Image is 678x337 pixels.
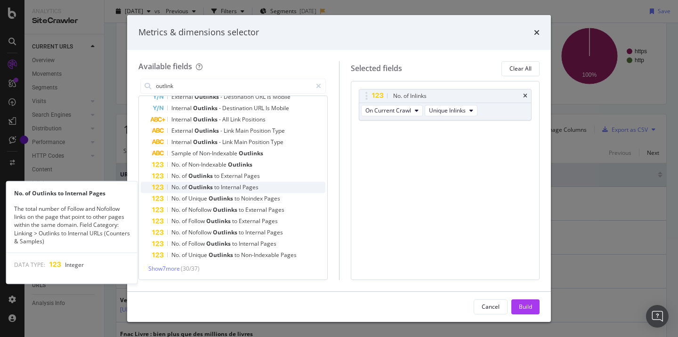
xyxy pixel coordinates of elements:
span: Link [230,115,242,123]
span: Outlinks [193,138,219,146]
div: No. of InlinkstimesOn Current CrawlUnique Inlinks [359,89,532,120]
span: to [232,240,239,248]
span: Destination [224,93,255,101]
span: Internal [239,240,260,248]
span: to [214,183,221,191]
span: URL [254,104,266,112]
div: times [534,26,540,39]
div: modal [127,15,551,322]
span: Outlinks [206,240,232,248]
div: Available fields [138,61,192,72]
span: ( 30 / 37 ) [181,265,200,273]
button: Build [511,299,540,314]
span: Outlinks [239,149,263,157]
button: Unique Inlinks [425,105,477,116]
span: Outlinks [228,160,252,168]
span: Non-Indexable [199,149,239,157]
span: Position [250,127,272,135]
span: No. [171,217,182,225]
span: Nofollow [188,206,213,214]
div: Cancel [482,303,500,311]
span: of [182,217,188,225]
button: On Current Crawl [361,105,423,116]
span: Unique [188,251,209,259]
div: Selected fields [351,63,402,74]
span: Pages [281,251,297,259]
span: Sample [171,149,193,157]
span: Outlinks [206,217,232,225]
span: Non-Indexable [241,251,281,259]
span: of [182,240,188,248]
span: No. [171,160,182,168]
span: Nofollow [188,228,213,236]
span: Type [272,127,285,135]
span: Pages [260,240,276,248]
span: Outlinks [213,228,239,236]
span: to [234,194,241,202]
span: Destination [222,104,254,112]
span: Pages [262,217,278,225]
span: Unique Inlinks [429,106,466,114]
span: Is [266,104,271,112]
span: Outlinks [193,104,219,112]
span: No. [171,240,182,248]
span: Pages [267,228,283,236]
span: External [239,217,262,225]
span: Noindex [241,194,264,202]
span: Show 7 more [148,265,180,273]
span: Internal [245,228,267,236]
span: No. [171,183,182,191]
span: - [220,93,224,101]
div: Clear All [509,64,532,72]
span: Outlinks [209,194,234,202]
span: Follow [188,217,206,225]
input: Search by field name [155,79,312,93]
span: Is [267,93,273,101]
span: Link [222,138,234,146]
span: Link [224,127,235,135]
span: No. [171,194,182,202]
span: No. [171,172,182,180]
button: Cancel [474,299,508,314]
span: Main [235,127,250,135]
span: URL [255,93,267,101]
span: Outlinks [194,93,220,101]
span: of [182,160,188,168]
span: of [182,228,188,236]
span: Positions [242,115,266,123]
span: No. [171,251,182,259]
span: Mobile [273,93,291,101]
span: External [171,127,194,135]
div: No. of Outlinks to Internal Pages [7,189,137,197]
span: Main [234,138,249,146]
span: External [221,172,244,180]
span: Internal [171,104,193,112]
span: to [239,206,245,214]
span: Outlinks [209,251,234,259]
span: Internal [171,115,193,123]
span: No. [171,228,182,236]
span: Outlinks [213,206,239,214]
span: Position [249,138,271,146]
div: Open Intercom Messenger [646,305,669,328]
span: Follow [188,240,206,248]
span: Type [271,138,283,146]
span: to [214,172,221,180]
span: Pages [244,172,260,180]
div: times [523,93,527,99]
span: All [222,115,230,123]
button: Clear All [501,61,540,76]
span: Pages [264,194,280,202]
div: The total number of Follow and Nofollow links on the page that point to other pages within the sa... [7,205,137,245]
span: Non-Indexable [188,160,228,168]
span: On Current Crawl [365,106,411,114]
span: of [182,251,188,259]
span: Outlinks [194,127,220,135]
span: No. [171,206,182,214]
span: Outlinks [193,115,219,123]
div: No. of Inlinks [393,91,427,101]
span: Internal [221,183,242,191]
span: of [182,183,188,191]
div: Build [519,303,532,311]
span: Internal [171,138,193,146]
